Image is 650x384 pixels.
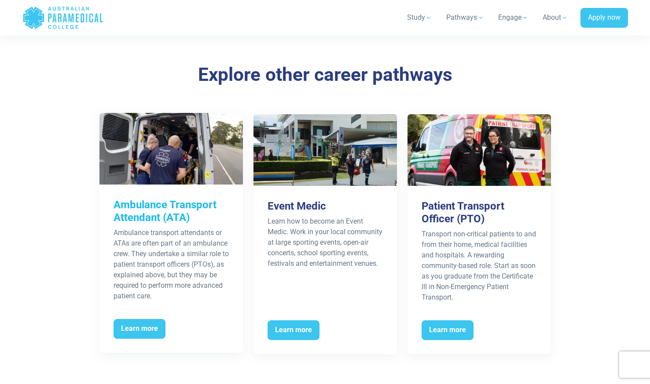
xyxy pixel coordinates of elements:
a: About [537,5,573,30]
img: Patient Transport Officer (PTO) [408,114,551,186]
a: Pathways [441,5,489,30]
h3: Patient Transport Officer (PTO) [422,200,537,225]
a: Apply now [580,8,628,28]
a: Engage [493,5,534,30]
h3: Explore other career pathways [68,64,583,86]
span: Learn more [114,319,165,339]
span: Learn more [268,320,319,341]
span: Learn more [422,320,474,341]
h3: Event Medic [268,200,383,213]
div: Ambulance transport attendants or ATAs are often part of an ambulance crew. They undertake a simi... [114,228,229,301]
img: Event Medic [253,114,397,186]
img: Ambulance Transport Attendant (ATA) [99,113,243,185]
div: Learn how to become an Event Medic. Work in your local community at large sporting events, open-a... [268,216,383,269]
a: Study [402,5,437,30]
a: Ambulance Transport Attendant (ATA) Ambulance transport attendants or ATAs are often part of an a... [99,113,243,353]
h3: Ambulance Transport Attendant (ATA) [114,199,229,224]
a: Event Medic Learn how to become an Event Medic. Work in your local community at large sporting ev... [253,114,397,354]
a: Australian Paramedical College [22,4,104,32]
div: Transport non-critical patients to and from their home, medical facilities and hospitals. A rewar... [422,229,537,303]
a: Patient Transport Officer (PTO) Transport non-critical patients to and from their home, medical f... [408,114,551,354]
